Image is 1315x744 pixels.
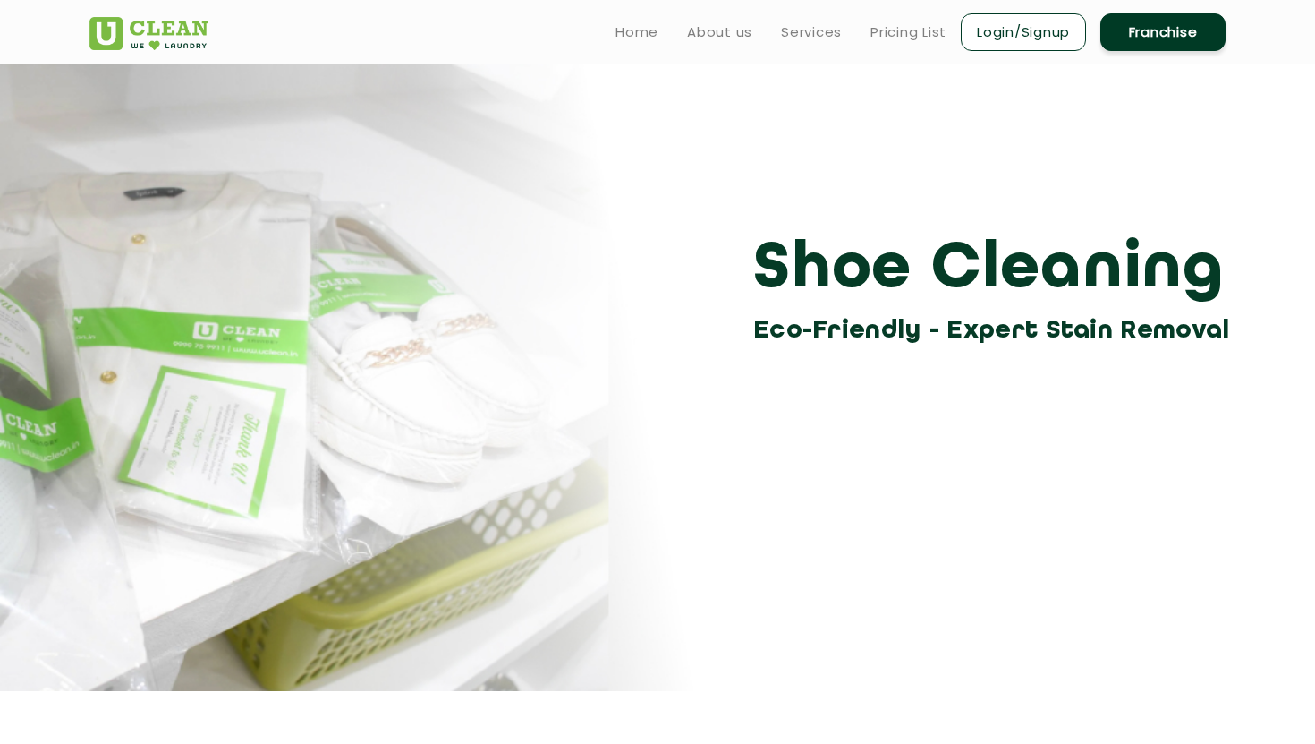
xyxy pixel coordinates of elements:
[687,21,752,43] a: About us
[870,21,946,43] a: Pricing List
[781,21,842,43] a: Services
[753,311,1239,351] h3: Eco-Friendly - Expert Stain Removal
[753,230,1239,311] h3: Shoe Cleaning
[615,21,658,43] a: Home
[961,13,1086,51] a: Login/Signup
[1100,13,1226,51] a: Franchise
[89,17,208,50] img: UClean Laundry and Dry Cleaning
